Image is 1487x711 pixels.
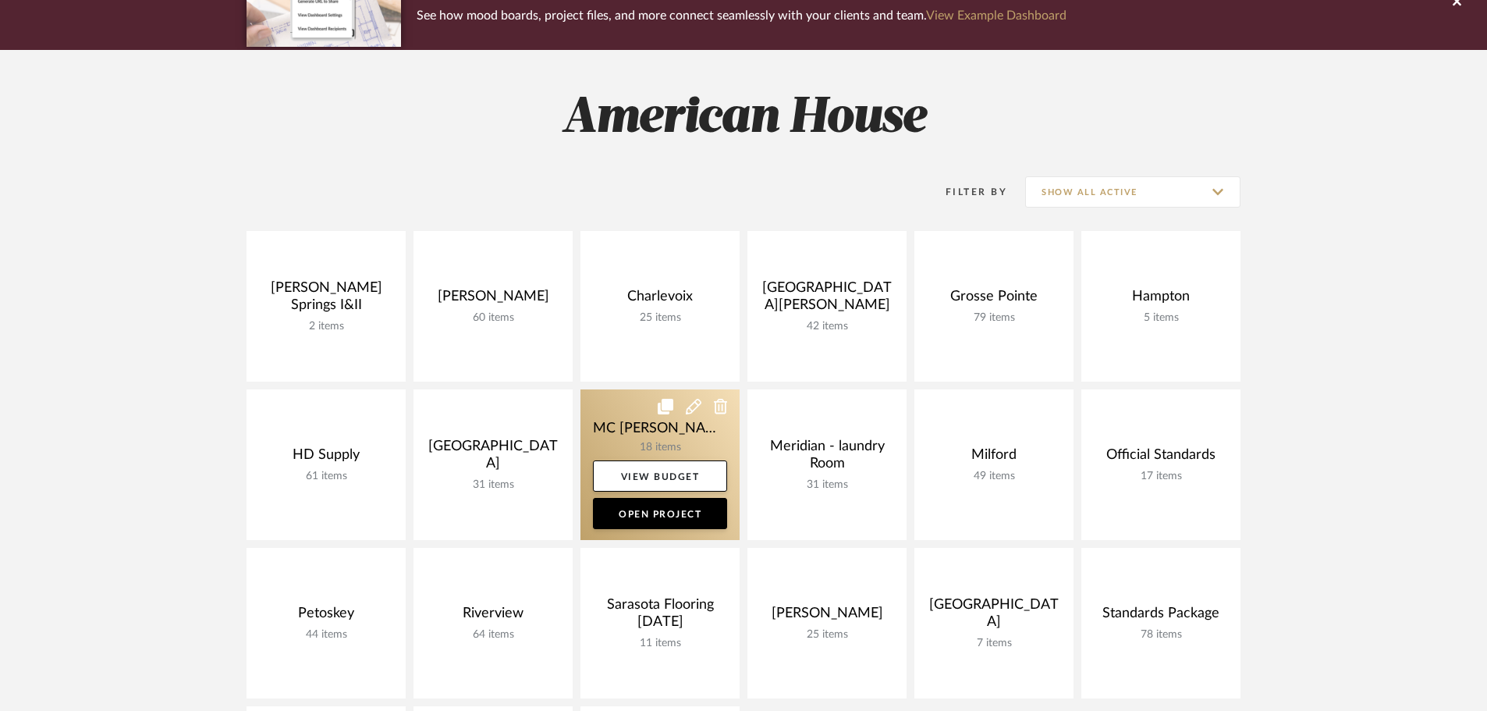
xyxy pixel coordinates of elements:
[259,446,393,470] div: HD Supply
[593,460,727,492] a: View Budget
[1094,446,1228,470] div: Official Standards
[593,637,727,650] div: 11 items
[593,596,727,637] div: Sarasota Flooring [DATE]
[259,320,393,333] div: 2 items
[426,311,560,325] div: 60 items
[927,470,1061,483] div: 49 items
[417,5,1066,27] p: See how mood boards, project files, and more connect seamlessly with your clients and team.
[426,288,560,311] div: [PERSON_NAME]
[1094,288,1228,311] div: Hampton
[927,637,1061,650] div: 7 items
[760,438,894,478] div: Meridian - laundry Room
[925,184,1007,200] div: Filter By
[1094,628,1228,642] div: 78 items
[760,628,894,642] div: 25 items
[1094,470,1228,483] div: 17 items
[259,470,393,483] div: 61 items
[926,9,1066,22] a: View Example Dashboard
[426,438,560,478] div: [GEOGRAPHIC_DATA]
[182,89,1305,148] h2: American House
[426,605,560,628] div: Riverview
[593,288,727,311] div: Charlevoix
[259,605,393,628] div: Petoskey
[259,279,393,320] div: [PERSON_NAME] Springs I&II
[426,478,560,492] div: 31 items
[927,311,1061,325] div: 79 items
[760,478,894,492] div: 31 items
[760,605,894,628] div: [PERSON_NAME]
[760,320,894,333] div: 42 items
[927,596,1061,637] div: [GEOGRAPHIC_DATA]
[1094,605,1228,628] div: Standards Package
[927,288,1061,311] div: Grosse Pointe
[593,311,727,325] div: 25 items
[1094,311,1228,325] div: 5 items
[760,279,894,320] div: [GEOGRAPHIC_DATA][PERSON_NAME]
[593,498,727,529] a: Open Project
[259,628,393,642] div: 44 items
[927,446,1061,470] div: Milford
[426,628,560,642] div: 64 items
